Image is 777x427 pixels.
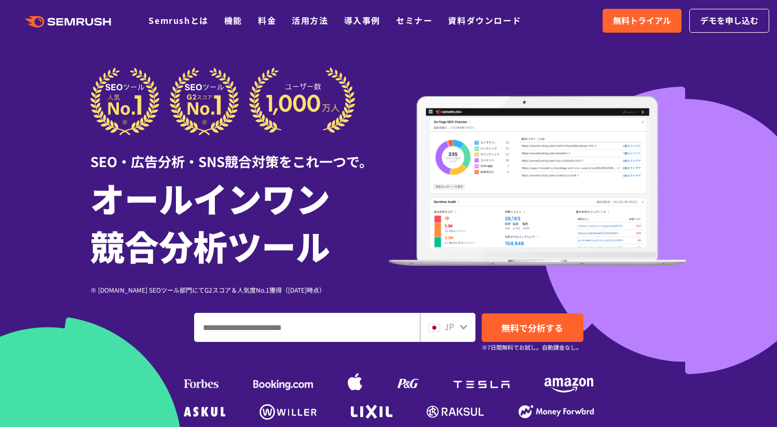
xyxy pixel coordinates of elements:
a: Semrushとは [148,14,208,26]
div: ※ [DOMAIN_NAME] SEOツール部門にてG2スコア＆人気度No.1獲得（[DATE]時点） [90,285,389,295]
a: 活用方法 [292,14,328,26]
a: セミナー [396,14,432,26]
h1: オールインワン 競合分析ツール [90,174,389,269]
a: 資料ダウンロード [448,14,521,26]
a: 無料で分析する [482,313,583,342]
span: 無料トライアル [613,14,671,27]
span: デモを申し込む [700,14,758,27]
small: ※7日間無料でお試し。自動課金なし。 [482,342,582,352]
a: 機能 [224,14,242,26]
a: 料金 [258,14,276,26]
a: 導入事例 [344,14,380,26]
input: ドメイン、キーワードまたはURLを入力してください [195,313,419,341]
a: 無料トライアル [603,9,681,33]
a: デモを申し込む [689,9,769,33]
div: SEO・広告分析・SNS競合対策をこれ一つで。 [90,135,389,171]
span: 無料で分析する [501,321,563,334]
span: JP [444,320,454,333]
